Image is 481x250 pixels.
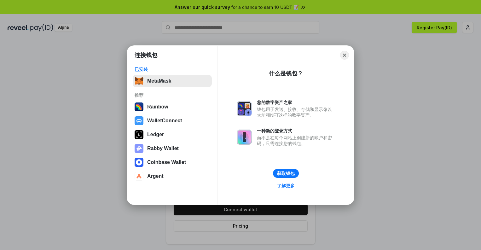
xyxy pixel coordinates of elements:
div: Argent [147,173,164,179]
div: MetaMask [147,78,171,84]
img: svg+xml,%3Csvg%20width%3D%22120%22%20height%3D%22120%22%20viewBox%3D%220%200%20120%20120%22%20fil... [135,102,143,111]
div: 获取钱包 [277,171,295,176]
img: svg+xml,%3Csvg%20width%3D%2228%22%20height%3D%2228%22%20viewBox%3D%220%200%2028%2028%22%20fill%3D... [135,116,143,125]
button: 获取钱包 [273,169,299,178]
div: 钱包用于发送、接收、存储和显示像以太坊和NFT这样的数字资产。 [257,107,335,118]
img: svg+xml,%3Csvg%20xmlns%3D%22http%3A%2F%2Fwww.w3.org%2F2000%2Fsvg%22%20width%3D%2228%22%20height%3... [135,130,143,139]
img: svg+xml,%3Csvg%20xmlns%3D%22http%3A%2F%2Fwww.w3.org%2F2000%2Fsvg%22%20fill%3D%22none%22%20viewBox... [135,144,143,153]
div: WalletConnect [147,118,182,124]
div: 一种新的登录方式 [257,128,335,134]
button: Argent [133,170,212,183]
h1: 连接钱包 [135,51,157,59]
div: Rabby Wallet [147,146,179,151]
img: svg+xml,%3Csvg%20width%3D%2228%22%20height%3D%2228%22%20viewBox%3D%220%200%2028%2028%22%20fill%3D... [135,172,143,181]
div: 什么是钱包？ [269,70,303,77]
div: Rainbow [147,104,168,110]
button: Ledger [133,128,212,141]
div: 而不是在每个网站上创建新的账户和密码，只需连接您的钱包。 [257,135,335,146]
button: MetaMask [133,75,212,87]
div: 已安装 [135,67,210,72]
button: Rainbow [133,101,212,113]
img: svg+xml,%3Csvg%20xmlns%3D%22http%3A%2F%2Fwww.w3.org%2F2000%2Fsvg%22%20fill%3D%22none%22%20viewBox... [237,101,252,116]
button: Rabby Wallet [133,142,212,155]
img: svg+xml,%3Csvg%20fill%3D%22none%22%20height%3D%2233%22%20viewBox%3D%220%200%2035%2033%22%20width%... [135,77,143,85]
div: Coinbase Wallet [147,160,186,165]
button: Coinbase Wallet [133,156,212,169]
div: Ledger [147,132,164,137]
div: 了解更多 [277,183,295,189]
img: svg+xml,%3Csvg%20width%3D%2228%22%20height%3D%2228%22%20viewBox%3D%220%200%2028%2028%22%20fill%3D... [135,158,143,167]
a: 了解更多 [273,182,298,190]
button: WalletConnect [133,114,212,127]
div: 推荐 [135,92,210,98]
img: svg+xml,%3Csvg%20xmlns%3D%22http%3A%2F%2Fwww.w3.org%2F2000%2Fsvg%22%20fill%3D%22none%22%20viewBox... [237,130,252,145]
button: Close [340,51,349,60]
div: 您的数字资产之家 [257,100,335,105]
